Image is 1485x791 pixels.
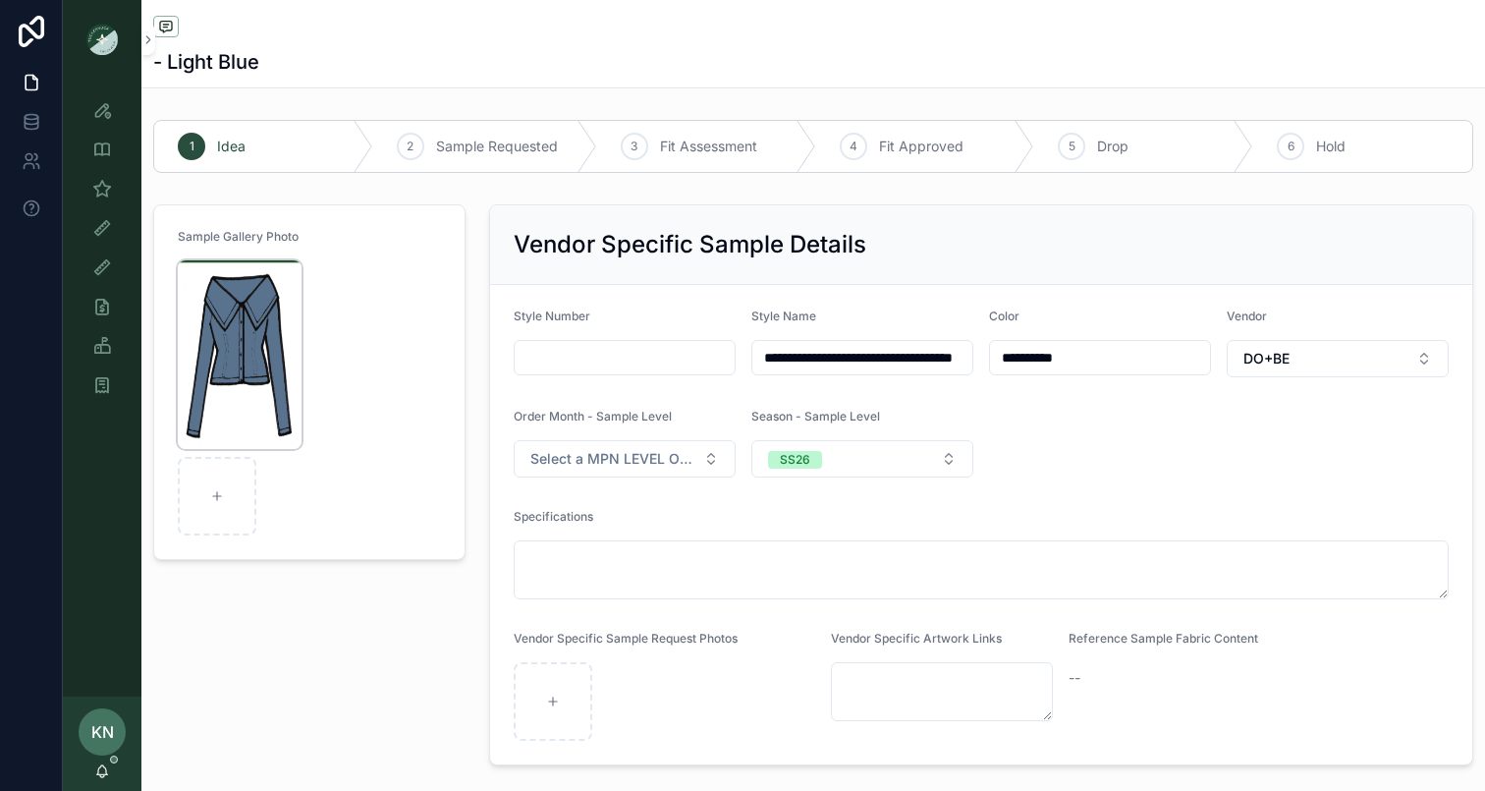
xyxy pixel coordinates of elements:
div: SS26 [780,451,810,469]
img: Screenshot-2025-07-21-at-12.30.57-PM.png [178,260,302,449]
span: Color [989,309,1019,323]
span: 5 [1069,139,1075,154]
span: Reference Sample Fabric Content [1069,631,1258,646]
span: Hold [1316,137,1346,156]
span: Vendor Specific Artwork Links [831,631,1002,646]
span: KN [91,720,114,744]
span: Sample Gallery Photo [178,229,299,244]
span: 1 [190,139,194,154]
span: Idea [217,137,246,156]
span: Style Name [751,309,816,323]
button: Select Button [751,440,973,478]
span: Specifications [514,509,593,524]
img: App logo [86,24,118,55]
span: 6 [1288,139,1294,154]
span: Fit Assessment [660,137,757,156]
span: 3 [631,139,637,154]
span: 2 [407,139,413,154]
span: Select a MPN LEVEL ORDER MONTH [530,449,695,469]
span: Sample Requested [436,137,558,156]
span: Style Number [514,309,590,323]
button: Select Button [1227,340,1449,377]
span: Fit Approved [879,137,963,156]
h2: Vendor Specific Sample Details [514,229,866,260]
button: Select Button [514,440,736,478]
span: Season - Sample Level [751,409,880,424]
h1: - Light Blue [153,48,259,76]
span: -- [1069,668,1080,688]
span: DO+BE [1243,349,1290,368]
span: 4 [850,139,857,154]
span: Vendor [1227,309,1267,323]
span: Vendor Specific Sample Request Photos [514,631,738,646]
span: Drop [1097,137,1128,156]
span: Order Month - Sample Level [514,409,672,424]
div: scrollable content [63,79,141,428]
